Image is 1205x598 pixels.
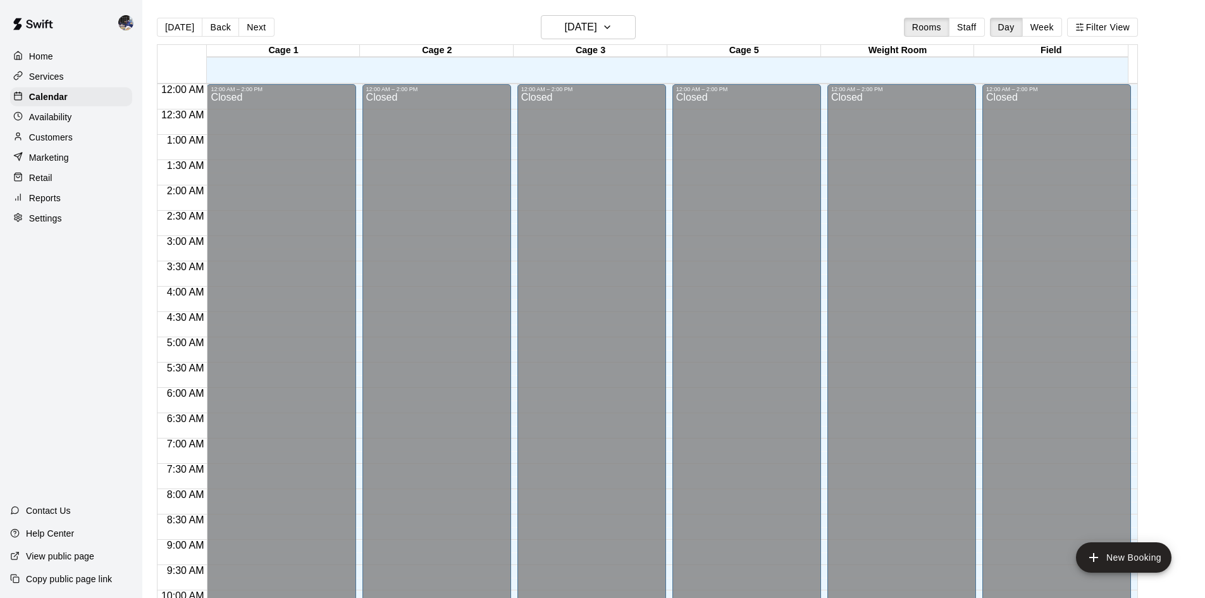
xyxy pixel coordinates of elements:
p: Customers [29,131,73,144]
a: Reports [10,189,132,208]
button: Day [990,18,1023,37]
div: 12:00 AM – 2:00 PM [831,86,972,92]
span: 12:00 AM [158,84,207,95]
button: Staff [949,18,985,37]
a: Availability [10,108,132,127]
p: Services [29,70,64,83]
button: Rooms [904,18,949,37]
p: View public page [26,550,94,563]
span: 6:00 AM [164,388,207,399]
div: 12:00 AM – 2:00 PM [521,86,662,92]
p: Contact Us [26,504,71,517]
div: 12:00 AM – 2:00 PM [211,86,352,92]
div: 12:00 AM – 2:00 PM [986,86,1127,92]
span: 8:00 AM [164,489,207,500]
button: Week [1022,18,1062,37]
img: Kevin Chandler [118,15,133,30]
button: Next [238,18,274,37]
span: 9:30 AM [164,565,207,576]
span: 5:30 AM [164,363,207,373]
div: 12:00 AM – 2:00 PM [676,86,817,92]
span: 1:30 AM [164,160,207,171]
p: Reports [29,192,61,204]
a: Marketing [10,148,132,167]
button: Back [202,18,239,37]
span: 7:30 AM [164,464,207,475]
p: Help Center [26,527,74,540]
button: [DATE] [541,15,636,39]
p: Settings [29,212,62,225]
p: Home [29,50,53,63]
span: 12:30 AM [158,109,207,120]
div: Cage 5 [667,45,821,57]
div: Cage 3 [514,45,667,57]
a: Settings [10,209,132,228]
div: Cage 2 [360,45,514,57]
span: 4:30 AM [164,312,207,323]
span: 2:30 AM [164,211,207,221]
div: Field [974,45,1128,57]
p: Marketing [29,151,69,164]
span: 1:00 AM [164,135,207,146]
p: Copy public page link [26,573,112,585]
p: Calendar [29,90,68,103]
span: 3:00 AM [164,236,207,247]
p: Availability [29,111,72,123]
a: Customers [10,128,132,147]
p: Retail [29,171,53,184]
div: Cage 1 [207,45,361,57]
div: Weight Room [821,45,975,57]
span: 2:00 AM [164,185,207,196]
a: Home [10,47,132,66]
span: 7:00 AM [164,439,207,449]
button: [DATE] [157,18,202,37]
h6: [DATE] [565,18,597,36]
div: 12:00 AM – 2:00 PM [366,86,507,92]
a: Calendar [10,87,132,106]
span: 5:00 AM [164,337,207,348]
span: 3:30 AM [164,261,207,272]
span: 4:00 AM [164,287,207,297]
a: Retail [10,168,132,187]
div: Kevin Chandler [116,10,142,35]
span: 6:30 AM [164,413,207,424]
button: add [1076,542,1171,573]
span: 8:30 AM [164,514,207,525]
span: 9:00 AM [164,540,207,551]
a: Services [10,67,132,86]
button: Filter View [1067,18,1138,37]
